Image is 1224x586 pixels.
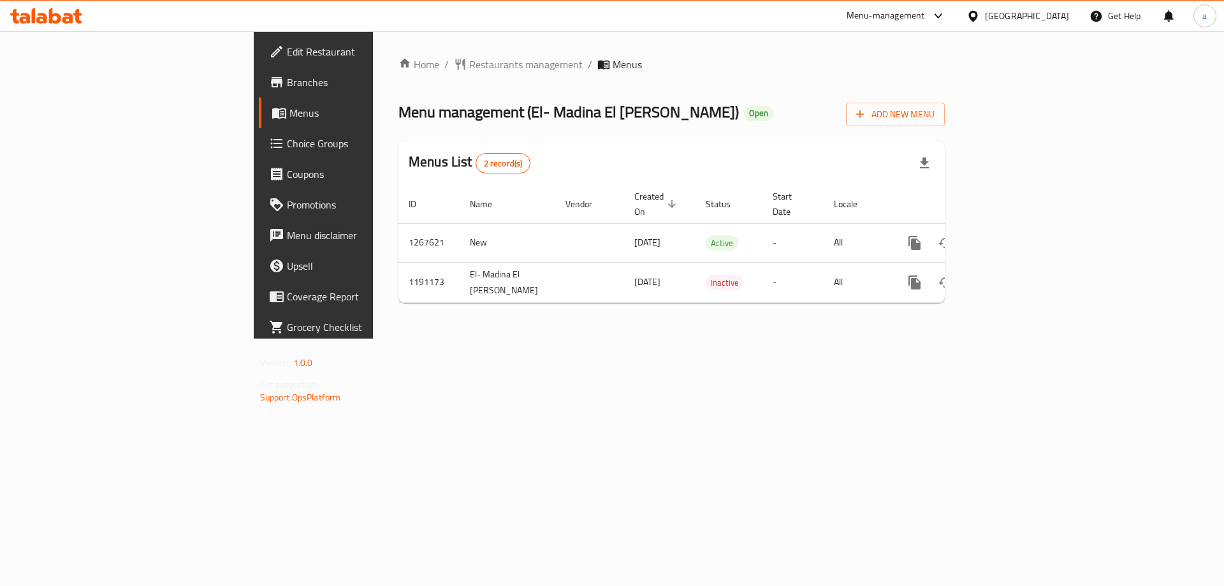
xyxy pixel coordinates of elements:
a: Choice Groups [259,128,458,159]
button: Change Status [930,228,961,258]
td: El- Madina El [PERSON_NAME] [460,262,555,302]
td: All [824,262,889,302]
a: Menu disclaimer [259,220,458,251]
button: more [900,228,930,258]
span: Menus [613,57,642,72]
span: Created On [634,189,680,219]
span: Edit Restaurant [287,44,448,59]
a: Coupons [259,159,458,189]
nav: breadcrumb [398,57,945,72]
span: Active [706,236,738,251]
div: [GEOGRAPHIC_DATA] [985,9,1069,23]
div: Total records count [476,153,531,173]
a: Branches [259,67,458,98]
span: Restaurants management [469,57,583,72]
td: New [460,223,555,262]
span: Upsell [287,258,448,274]
span: Locale [834,196,874,212]
span: a [1202,9,1207,23]
a: Upsell [259,251,458,281]
span: 1.0.0 [293,355,313,371]
span: Name [470,196,509,212]
span: Grocery Checklist [287,319,448,335]
td: - [762,223,824,262]
span: Status [706,196,747,212]
div: Export file [909,148,940,179]
span: Menu disclaimer [287,228,448,243]
span: Coverage Report [287,289,448,304]
span: Choice Groups [287,136,448,151]
div: Open [744,106,773,121]
div: Active [706,235,738,251]
div: Menu-management [847,8,925,24]
button: Add New Menu [846,103,945,126]
a: Grocery Checklist [259,312,458,342]
button: more [900,267,930,298]
a: Restaurants management [454,57,583,72]
span: Promotions [287,197,448,212]
span: Menus [289,105,448,121]
th: Actions [889,185,1032,224]
span: 2 record(s) [476,157,530,170]
span: Branches [287,75,448,90]
span: Add New Menu [856,106,935,122]
span: Get support on: [260,376,319,393]
a: Support.OpsPlatform [260,389,341,406]
h2: Menus List [409,152,530,173]
span: Inactive [706,275,744,290]
span: Start Date [773,189,808,219]
span: ID [409,196,433,212]
a: Edit Restaurant [259,36,458,67]
a: Menus [259,98,458,128]
span: [DATE] [634,274,660,290]
span: Coupons [287,166,448,182]
span: Version: [260,355,291,371]
span: [DATE] [634,234,660,251]
span: Vendor [565,196,609,212]
table: enhanced table [398,185,1032,303]
li: / [588,57,592,72]
a: Promotions [259,189,458,220]
td: - [762,262,824,302]
a: Coverage Report [259,281,458,312]
span: Open [744,108,773,119]
td: All [824,223,889,262]
span: Menu management ( El- Madina El [PERSON_NAME] ) [398,98,739,126]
